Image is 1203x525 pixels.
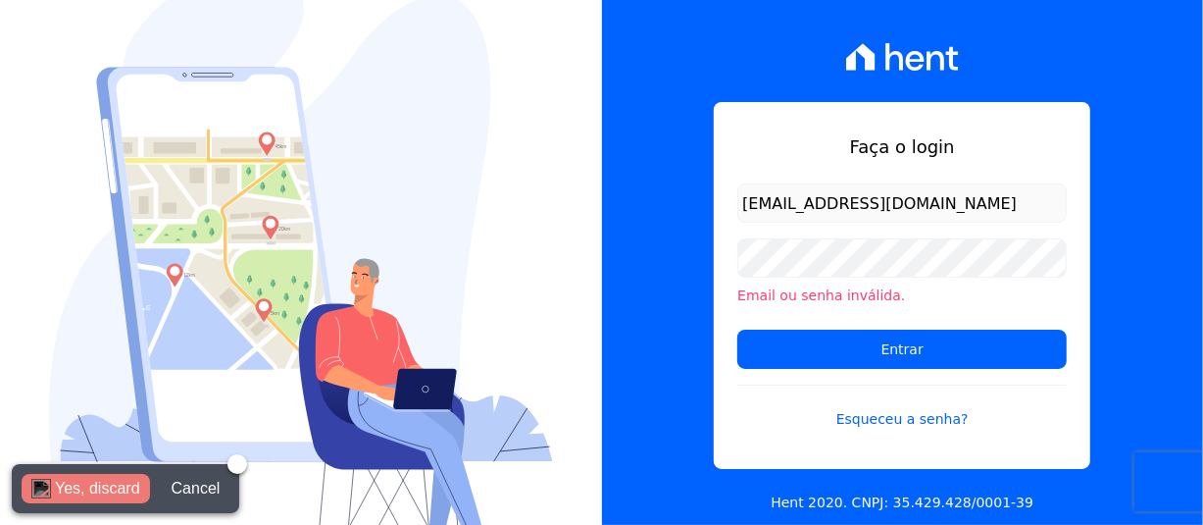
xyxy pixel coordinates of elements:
[737,330,1067,369] input: Entrar
[737,385,1067,430] a: Esqueceu a senha?
[737,184,1067,223] input: Email
[737,133,1067,160] h1: Faça o login
[737,286,1067,306] li: Email ou senha inválida.
[771,493,1033,513] p: Hent 2020. CNPJ: 35.429.428/0001-39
